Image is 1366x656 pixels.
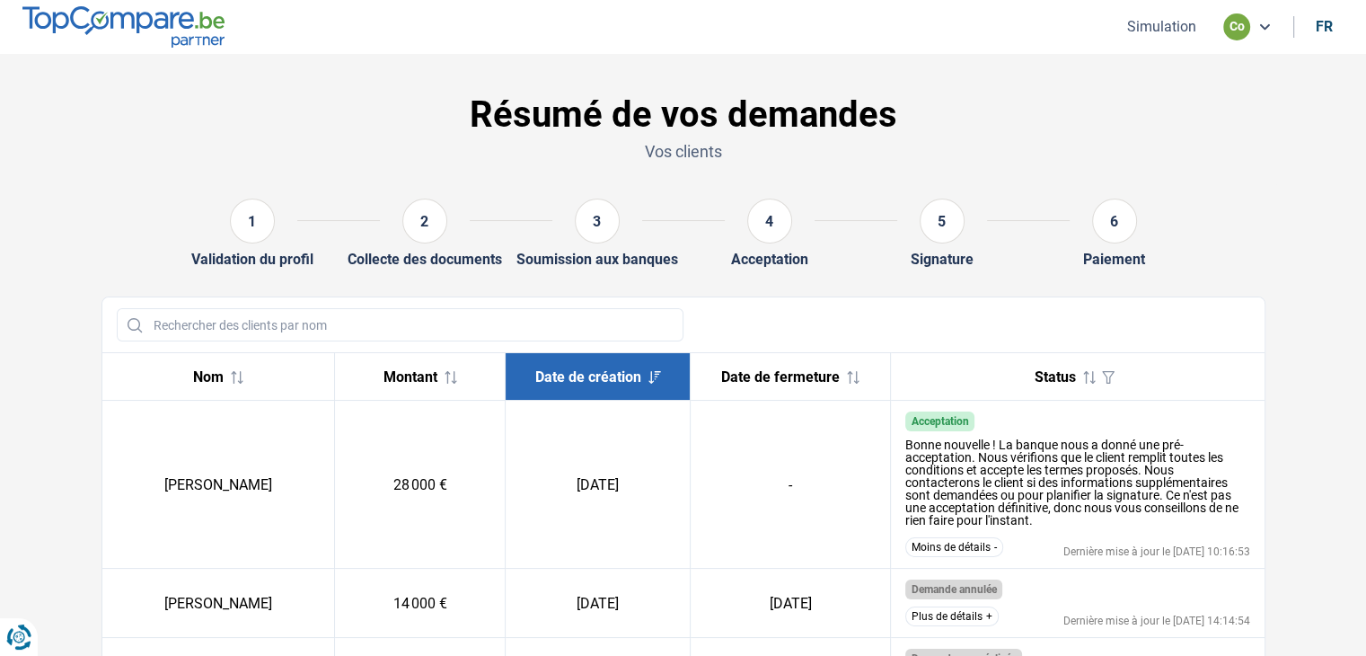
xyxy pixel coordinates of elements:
[575,199,620,244] div: 3
[193,368,224,386] span: Nom
[402,199,447,244] div: 2
[920,199,965,244] div: 5
[535,368,641,386] span: Date de création
[731,251,808,268] div: Acceptation
[911,583,996,596] span: Demande annulée
[101,93,1265,137] h1: Résumé de vos demandes
[721,368,840,386] span: Date de fermeture
[911,415,968,428] span: Acceptation
[230,199,275,244] div: 1
[191,251,313,268] div: Validation du profil
[506,401,691,569] td: [DATE]
[102,401,335,569] td: [PERSON_NAME]
[22,6,225,47] img: TopCompare.be
[516,251,678,268] div: Soumission aux banques
[911,251,974,268] div: Signature
[905,607,999,626] button: Plus de détails
[102,569,335,638] td: [PERSON_NAME]
[1092,199,1137,244] div: 6
[334,401,505,569] td: 28 000 €
[747,199,792,244] div: 4
[905,537,1003,557] button: Moins de détails
[1063,546,1250,557] div: Dernière mise à jour le [DATE] 10:16:53
[348,251,502,268] div: Collecte des documents
[691,569,891,638] td: [DATE]
[905,439,1250,527] div: Bonne nouvelle ! La banque nous a donné une pré-acceptation. Nous vérifions que le client remplit...
[1035,368,1076,386] span: Status
[1316,18,1333,35] div: fr
[117,308,683,341] input: Rechercher des clients par nom
[383,368,437,386] span: Montant
[334,569,505,638] td: 14 000 €
[1122,17,1202,36] button: Simulation
[1063,616,1250,626] div: Dernière mise à jour le [DATE] 14:14:54
[1223,13,1250,40] div: co
[101,140,1265,163] p: Vos clients
[506,569,691,638] td: [DATE]
[1083,251,1145,268] div: Paiement
[691,401,891,569] td: -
